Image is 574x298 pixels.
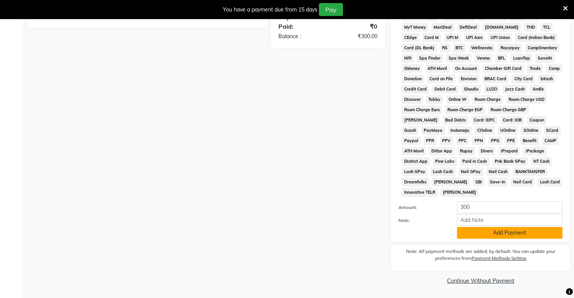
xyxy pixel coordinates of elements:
span: GMoney [402,64,422,73]
span: District App [402,157,430,166]
span: Gcash [402,126,418,135]
span: PPG [488,136,502,145]
span: Dittor App [429,147,455,155]
span: UPI Union [488,33,512,42]
span: Nail Card [511,178,534,186]
span: Room Charge USD [506,95,547,104]
span: Dreamfolks [402,178,429,186]
span: PPR [424,136,437,145]
div: ₹300.00 [328,32,384,40]
span: Wellnessta [469,44,495,52]
span: Diners [478,147,496,155]
label: Payment Methods Setting [472,255,526,262]
span: Bad Debts [443,116,468,125]
span: [PERSON_NAME] [432,178,470,186]
span: CAMP [542,136,559,145]
span: Coupon [527,116,546,125]
span: Razorpay [498,44,522,52]
span: SOnline [521,126,541,135]
span: LUZO [484,85,500,94]
span: City Card [512,74,535,83]
div: Balance : [273,32,328,40]
span: Benefit [520,136,539,145]
span: Discover [402,95,423,104]
span: Pnb Bank GPay [493,157,528,166]
span: Online W [446,95,469,104]
span: Room Charge [472,95,503,104]
span: AmEx [530,85,546,94]
span: Spa Finder [417,54,443,63]
span: Lash Cash [431,167,455,176]
label: Note: [393,217,451,224]
span: Paid in Cash [460,157,489,166]
span: CEdge [402,33,419,42]
span: Lash Card [537,178,562,186]
span: Paypal [402,136,421,145]
a: Continue Without Payment [392,277,569,285]
span: PPN [472,136,485,145]
span: iPrepaid [498,147,520,155]
span: TCL [540,23,553,32]
span: Rupay [458,147,475,155]
span: PPV [440,136,453,145]
span: UPI Axis [464,33,485,42]
span: BRAC Card [482,74,509,83]
span: Envision [459,74,479,83]
button: Pay [319,3,343,16]
span: ATH Movil [402,147,426,155]
span: Card (Indian Bank) [515,33,557,42]
span: COnline [475,126,495,135]
input: Add Note [457,214,563,226]
span: SCard [544,126,561,135]
span: On Account [453,64,480,73]
span: Card M [422,33,441,42]
span: BANKTANSFER [513,167,547,176]
span: Card: IOB [501,116,524,125]
span: Room Charge Euro [402,105,442,114]
span: SaveIN [535,54,554,63]
div: You have a payment due from 15 days [223,6,317,14]
span: bKash [538,74,555,83]
span: DefiDeal [457,23,480,32]
span: Comp [546,64,562,73]
span: MyT Money [402,23,428,32]
span: Complimentary [525,44,559,52]
span: Innovative TELR [402,188,437,197]
span: Nail Cash [486,167,510,176]
span: Tabby [426,95,443,104]
span: Pine Labs [433,157,457,166]
button: Add Payment [457,227,563,239]
span: PPC [456,136,469,145]
span: [PERSON_NAME] [402,116,440,125]
div: Paid: [273,22,328,31]
span: Jazz Cash [502,85,527,94]
span: Card: IDFC [472,116,498,125]
span: iPackage [523,147,546,155]
span: Shoutlo [462,85,481,94]
span: THD [524,23,537,32]
span: PPE [505,136,517,145]
input: Amount [457,201,563,213]
span: Instamojo [448,126,472,135]
div: ₹0 [328,22,384,31]
span: MariDeal [431,23,454,32]
span: Venmo [475,54,493,63]
span: Chamber Gift Card [483,64,524,73]
span: BTC [453,44,466,52]
span: LoanTap [511,54,532,63]
span: ATH Movil [425,64,450,73]
span: Donation [402,74,424,83]
span: Trade [527,64,543,73]
span: [PERSON_NAME] [441,188,479,197]
span: Save-In [488,178,508,186]
span: Nift [402,54,414,63]
span: [DOMAIN_NAME] [483,23,521,32]
label: Amount: [393,204,451,211]
span: RS [440,44,450,52]
label: Note: All payment methods are added, by default. You can update your preferences from [398,248,563,265]
span: Spa Week [446,54,472,63]
span: Card (DL Bank) [402,44,437,52]
span: Room Charge GBP [488,105,529,114]
span: BFL [495,54,507,63]
span: UOnline [498,126,518,135]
